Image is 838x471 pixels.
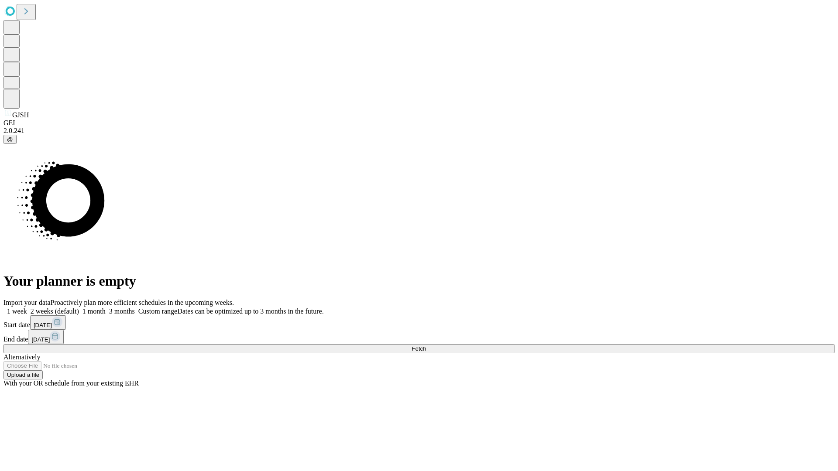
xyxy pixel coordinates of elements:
span: [DATE] [34,322,52,328]
div: Start date [3,315,835,330]
span: 2 weeks (default) [31,307,79,315]
div: 2.0.241 [3,127,835,135]
button: Fetch [3,344,835,353]
span: 1 month [82,307,106,315]
div: End date [3,330,835,344]
span: @ [7,136,13,143]
span: 1 week [7,307,27,315]
span: [DATE] [31,336,50,343]
button: [DATE] [28,330,64,344]
button: [DATE] [30,315,66,330]
span: With your OR schedule from your existing EHR [3,379,139,387]
span: Fetch [412,345,426,352]
span: Proactively plan more efficient schedules in the upcoming weeks. [51,299,234,306]
span: Custom range [138,307,177,315]
button: @ [3,135,17,144]
h1: Your planner is empty [3,273,835,289]
span: Dates can be optimized up to 3 months in the future. [177,307,323,315]
span: Alternatively [3,353,40,361]
span: 3 months [109,307,135,315]
button: Upload a file [3,370,43,379]
span: GJSH [12,111,29,119]
div: GEI [3,119,835,127]
span: Import your data [3,299,51,306]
